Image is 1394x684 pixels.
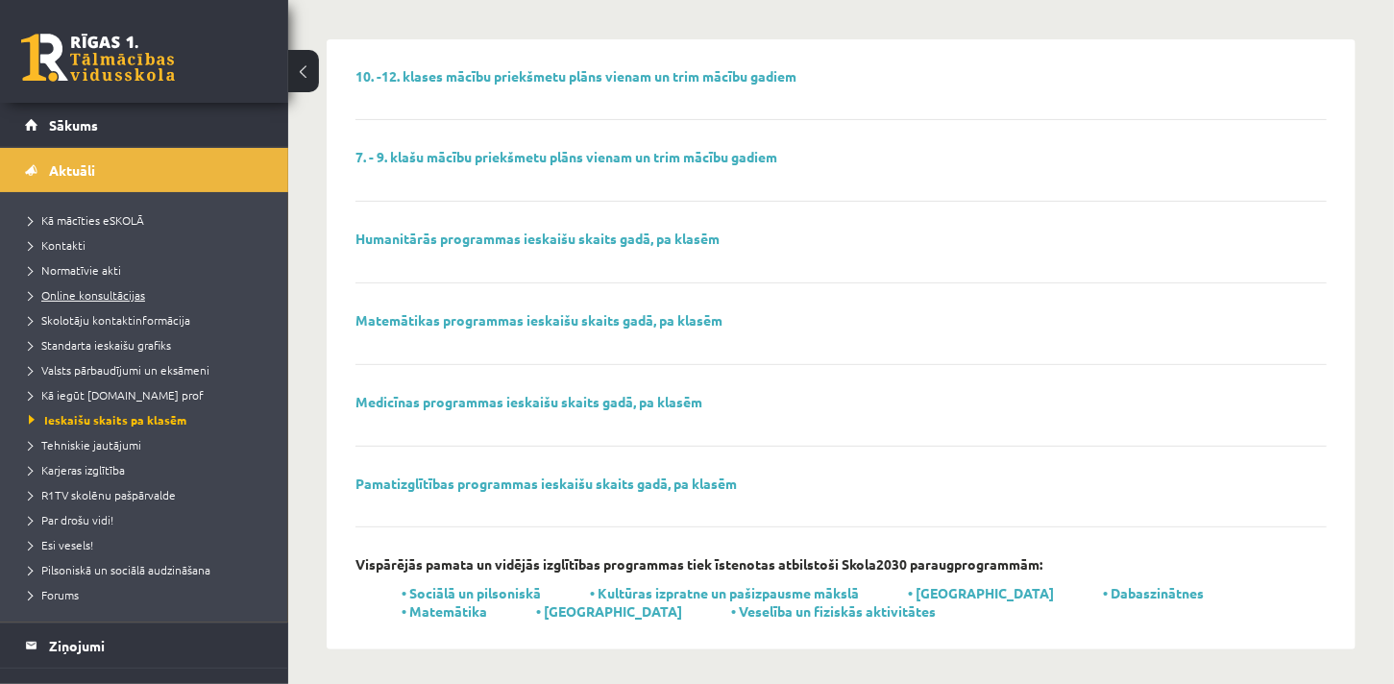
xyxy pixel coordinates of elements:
[355,311,722,329] a: Matemātikas programmas ieskaišu skaits gadā, pa klasēm
[29,287,145,303] span: Online konsultācijas
[29,312,190,328] span: Skolotāju kontaktinformācija
[21,34,175,82] a: Rīgas 1. Tālmācības vidusskola
[29,211,269,229] a: Kā mācīties eSKOLĀ
[355,230,720,247] a: Humanitārās programmas ieskaišu skaits gadā, pa klasēm
[29,512,113,527] span: Par drošu vidi!
[25,623,264,668] a: Ziņojumi
[536,602,682,620] a: • [GEOGRAPHIC_DATA]
[355,556,1042,573] p: Vispārējās pamata un vidējās izglītības programmas tiek īstenotas atbilstoši Skola2030 paraugprog...
[29,462,125,477] span: Karjeras izglītība
[29,336,269,354] a: Standarta ieskaišu grafiks
[29,261,269,279] a: Normatīvie akti
[29,511,269,528] a: Par drošu vidi!
[29,361,269,379] a: Valsts pārbaudījumi un eksāmeni
[402,602,487,620] a: • Matemātika
[29,286,269,304] a: Online konsultācijas
[25,103,264,147] a: Sākums
[29,586,269,603] a: Forums
[355,148,777,165] a: 7. - 9. klašu mācību priekšmetu plāns vienam un trim mācību gadiem
[29,412,186,427] span: Ieskaišu skaits pa klasēm
[29,212,144,228] span: Kā mācīties eSKOLĀ
[29,411,269,428] a: Ieskaišu skaits pa klasēm
[29,262,121,278] span: Normatīvie akti
[29,437,141,452] span: Tehniskie jautājumi
[355,67,796,85] a: 10. -12. klases mācību priekšmetu plāns vienam un trim mācību gadiem
[29,237,86,253] span: Kontakti
[29,337,171,353] span: Standarta ieskaišu grafiks
[29,487,176,502] span: R1TV skolēnu pašpārvalde
[29,561,269,578] a: Pilsoniskā un sociālā audzināšana
[908,584,1054,601] a: • [GEOGRAPHIC_DATA]
[29,562,210,577] span: Pilsoniskā un sociālā audzināšana
[29,461,269,478] a: Karjeras izglītība
[29,236,269,254] a: Kontakti
[29,387,204,403] span: Kā iegūt [DOMAIN_NAME] prof
[29,587,79,602] span: Forums
[29,536,269,553] a: Esi vesels!
[731,602,936,620] a: • Veselība un fiziskās aktivitātes
[29,537,93,552] span: Esi vesels!
[49,116,98,134] span: Sākums
[29,362,209,378] span: Valsts pārbaudījumi un eksāmeni
[29,486,269,503] a: R1TV skolēnu pašpārvalde
[49,161,95,179] span: Aktuāli
[29,311,269,329] a: Skolotāju kontaktinformācija
[355,393,702,410] a: Medicīnas programmas ieskaišu skaits gadā, pa klasēm
[1103,584,1204,601] a: • Dabaszinātnes
[29,436,269,453] a: Tehniskie jautājumi
[49,623,264,668] legend: Ziņojumi
[29,386,269,403] a: Kā iegūt [DOMAIN_NAME] prof
[355,475,737,492] a: Pamatizglītības programmas ieskaišu skaits gadā, pa klasēm
[25,148,264,192] a: Aktuāli
[402,584,541,601] a: • Sociālā un pilsoniskā
[590,584,859,601] a: • Kultūras izpratne un pašizpausme mākslā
